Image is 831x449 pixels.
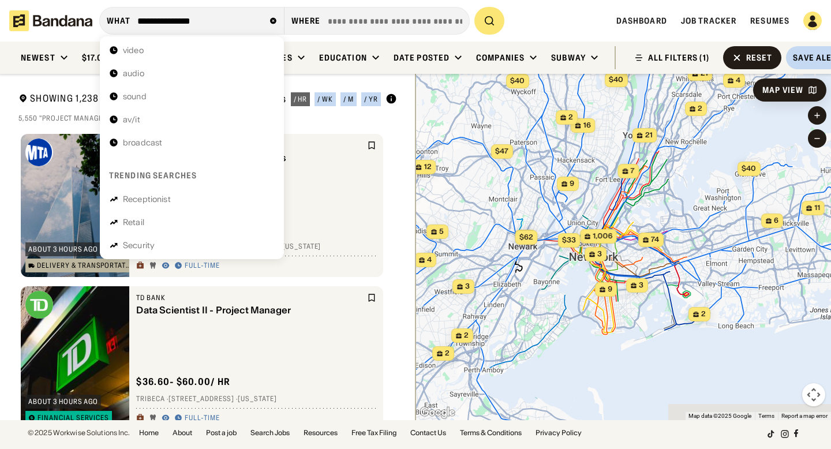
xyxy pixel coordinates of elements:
[681,16,736,26] a: Job Tracker
[698,104,702,114] span: 2
[136,395,376,404] div: TriBeCa · [STREET_ADDRESS] · [US_STATE]
[136,305,365,316] div: Data Scientist II - Project Manager
[319,53,367,63] div: Education
[123,139,162,147] div: broadcast
[427,255,432,265] span: 4
[410,429,446,436] a: Contact Us
[18,92,272,107] div: Showing 1,238 Verified Jobs
[651,235,659,245] span: 74
[445,349,450,358] span: 2
[21,53,55,63] div: Newest
[351,429,396,436] a: Free Tax Filing
[364,96,378,103] div: / yr
[123,92,147,100] div: sound
[304,429,338,436] a: Resources
[570,179,574,189] span: 9
[551,53,586,63] div: Subway
[609,75,623,84] span: $40
[616,16,667,26] a: Dashboard
[608,285,612,294] span: 9
[28,398,98,405] div: about 3 hours ago
[465,282,470,291] span: 3
[107,16,130,26] div: what
[742,164,756,173] span: $40
[648,54,709,62] div: ALL FILTERS (1)
[37,262,131,269] div: Delivery & Transportation
[82,53,138,63] div: $17.00 / hour
[781,413,828,419] a: Report a map error
[536,429,582,436] a: Privacy Policy
[185,414,220,423] div: Full-time
[123,46,144,54] div: video
[136,293,365,302] div: TD Bank
[631,166,635,176] span: 7
[9,10,92,31] img: Bandana logotype
[123,218,144,226] div: Retail
[774,216,778,226] span: 6
[464,331,469,341] span: 2
[418,405,456,420] a: Open this area in Google Maps (opens a new window)
[206,429,237,436] a: Post a job
[394,53,450,63] div: Date Posted
[750,16,789,26] a: Resumes
[562,235,576,244] span: $33
[18,129,397,420] div: grid
[495,147,508,155] span: $47
[510,76,525,85] span: $40
[597,249,602,259] span: 3
[294,96,308,103] div: / hr
[173,429,192,436] a: About
[25,291,53,319] img: TD Bank logo
[123,69,144,77] div: audio
[519,233,533,241] span: $62
[18,114,397,123] div: 5,550 "project manager" jobs on [DOMAIN_NAME]
[762,86,803,94] div: Map View
[136,376,230,388] div: $ 36.60 - $60.00 / hr
[645,130,653,140] span: 21
[418,405,456,420] img: Google
[814,203,820,213] span: 11
[701,309,706,319] span: 2
[38,414,109,421] div: Financial Services
[123,195,171,203] div: Receptionist
[28,246,98,253] div: about 3 hours ago
[28,429,130,436] div: © 2025 Workwise Solutions Inc.
[460,429,522,436] a: Terms & Conditions
[802,383,825,406] button: Map camera controls
[583,121,591,130] span: 16
[424,162,432,172] span: 12
[343,96,354,103] div: / m
[109,170,197,181] div: Trending searches
[123,115,140,124] div: av/it
[250,429,290,436] a: Search Jobs
[139,429,159,436] a: Home
[593,231,612,241] span: 1,006
[25,139,53,166] img: MTA logo
[639,280,643,290] span: 3
[758,413,774,419] a: Terms (opens in new tab)
[317,96,333,103] div: / wk
[439,227,444,237] span: 5
[736,76,740,85] span: 4
[185,261,220,271] div: Full-time
[568,113,573,122] span: 2
[476,53,525,63] div: Companies
[291,16,321,26] div: Where
[123,241,155,249] div: Security
[688,413,751,419] span: Map data ©2025 Google
[746,54,773,62] div: Reset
